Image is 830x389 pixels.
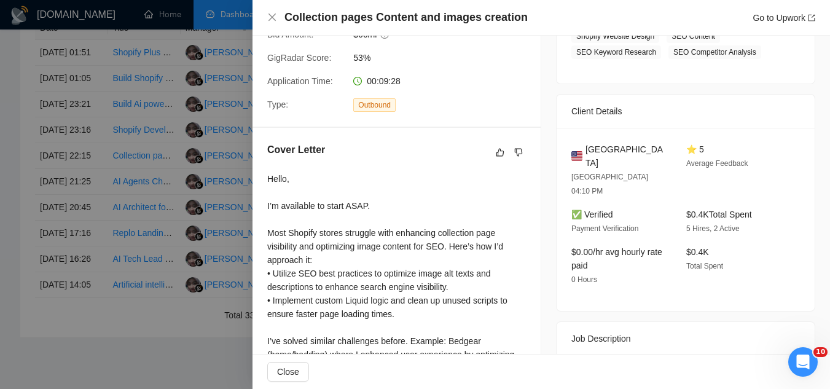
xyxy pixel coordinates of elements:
[496,147,504,157] span: like
[571,149,582,163] img: 🇺🇸
[353,51,538,65] span: 53%
[267,100,288,109] span: Type:
[753,13,815,23] a: Go to Upworkexport
[788,347,818,377] iframe: Intercom live chat
[267,53,331,63] span: GigRadar Score:
[493,145,507,160] button: like
[267,29,314,39] span: Bid Amount:
[511,145,526,160] button: dislike
[571,224,638,233] span: Payment Verification
[571,95,800,128] div: Client Details
[277,365,299,379] span: Close
[571,173,648,195] span: [GEOGRAPHIC_DATA] 04:10 PM
[353,77,362,85] span: clock-circle
[267,76,333,86] span: Application Time:
[571,210,613,219] span: ✅ Verified
[667,29,720,43] span: SEO Content
[571,29,659,43] span: Shopify Website Design
[571,247,662,270] span: $0.00/hr avg hourly rate paid
[267,12,277,22] span: close
[686,144,704,154] span: ⭐ 5
[514,147,523,157] span: dislike
[353,98,396,112] span: Outbound
[668,45,761,59] span: SEO Competitor Analysis
[284,10,528,25] h4: Collection pages Content and images creation
[267,362,309,382] button: Close
[367,76,401,86] span: 00:09:28
[267,12,277,23] button: Close
[686,159,748,168] span: Average Feedback
[686,262,723,270] span: Total Spent
[808,14,815,22] span: export
[686,210,752,219] span: $0.4K Total Spent
[267,143,325,157] h5: Cover Letter
[571,45,661,59] span: SEO Keyword Research
[686,224,740,233] span: 5 Hires, 2 Active
[571,275,597,284] span: 0 Hours
[813,347,828,357] span: 10
[585,143,667,170] span: [GEOGRAPHIC_DATA]
[571,322,800,355] div: Job Description
[686,247,709,257] span: $0.4K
